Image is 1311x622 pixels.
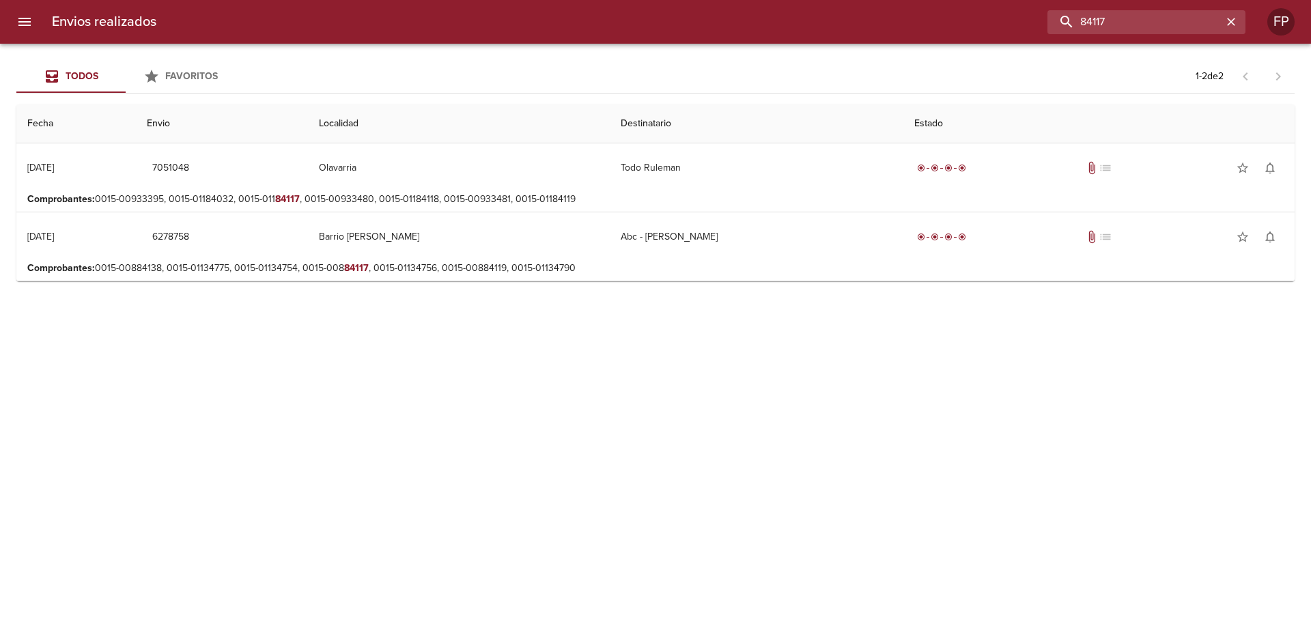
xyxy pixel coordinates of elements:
[610,104,903,143] th: Destinatario
[1236,230,1250,244] span: star_border
[1047,10,1222,34] input: buscar
[931,164,939,172] span: radio_button_checked
[27,261,1284,275] p: 0015-00884138, 0015-01134775, 0015-01134754, 0015-008 , 0015-01134756, 0015-00884119, 0015-01134790
[16,104,1295,281] table: Tabla de envíos del cliente
[1267,8,1295,36] div: Abrir información de usuario
[8,5,41,38] button: menu
[275,193,300,205] em: 84117
[27,193,1284,206] p: 0015-00933395, 0015-01184032, 0015-011 , 0015-00933480, 0015-01184118, 0015-00933481, 0015-01184119
[147,225,195,250] button: 6278758
[308,212,610,261] td: Barrio [PERSON_NAME]
[610,143,903,193] td: Todo Ruleman
[944,233,953,241] span: radio_button_checked
[1085,230,1099,244] span: Tiene documentos adjuntos
[931,233,939,241] span: radio_button_checked
[1099,230,1112,244] span: No tiene pedido asociado
[27,231,54,242] div: [DATE]
[136,104,308,143] th: Envio
[958,233,966,241] span: radio_button_checked
[1236,161,1250,175] span: star_border
[917,164,925,172] span: radio_button_checked
[1229,154,1256,182] button: Agregar a favoritos
[914,161,969,175] div: Entregado
[1229,223,1256,251] button: Agregar a favoritos
[344,262,369,274] em: 84117
[52,11,156,33] h6: Envios realizados
[16,60,235,93] div: Tabs Envios
[16,104,136,143] th: Fecha
[1085,161,1099,175] span: Tiene documentos adjuntos
[27,262,95,274] b: Comprobantes :
[1229,69,1262,83] span: Pagina anterior
[903,104,1295,143] th: Estado
[147,156,195,181] button: 7051048
[1263,230,1277,244] span: notifications_none
[610,212,903,261] td: Abc - [PERSON_NAME]
[958,164,966,172] span: radio_button_checked
[27,193,95,205] b: Comprobantes :
[917,233,925,241] span: radio_button_checked
[152,160,189,177] span: 7051048
[308,143,610,193] td: Olavarria
[165,70,218,82] span: Favoritos
[152,229,189,246] span: 6278758
[1267,8,1295,36] div: FP
[1263,161,1277,175] span: notifications_none
[27,162,54,173] div: [DATE]
[1256,223,1284,251] button: Activar notificaciones
[1099,161,1112,175] span: No tiene pedido asociado
[1196,70,1224,83] p: 1 - 2 de 2
[308,104,610,143] th: Localidad
[66,70,98,82] span: Todos
[944,164,953,172] span: radio_button_checked
[914,230,969,244] div: Entregado
[1262,60,1295,93] span: Pagina siguiente
[1256,154,1284,182] button: Activar notificaciones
